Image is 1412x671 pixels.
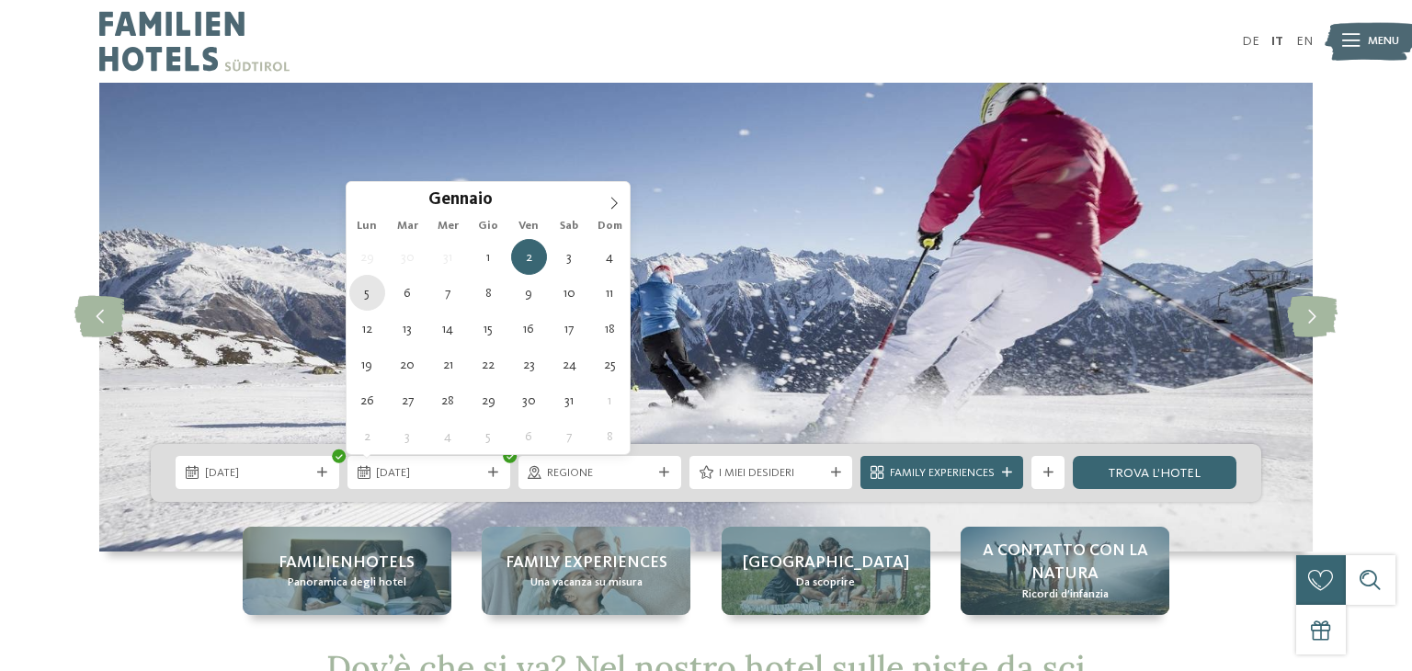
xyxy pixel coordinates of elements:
[376,465,481,482] span: [DATE]
[511,347,547,382] span: Gennaio 23, 2026
[482,527,690,615] a: Hotel sulle piste da sci per bambini: divertimento senza confini Family experiences Una vacanza s...
[552,418,587,454] span: Febbraio 7, 2026
[430,347,466,382] span: Gennaio 21, 2026
[552,382,587,418] span: Gennaio 31, 2026
[471,418,507,454] span: Febbraio 5, 2026
[430,418,466,454] span: Febbraio 4, 2026
[99,83,1313,552] img: Hotel sulle piste da sci per bambini: divertimento senza confini
[430,382,466,418] span: Gennaio 28, 2026
[592,347,628,382] span: Gennaio 25, 2026
[592,311,628,347] span: Gennaio 18, 2026
[552,239,587,275] span: Gennaio 3, 2026
[961,527,1169,615] a: Hotel sulle piste da sci per bambini: divertimento senza confini A contatto con la natura Ricordi...
[511,382,547,418] span: Gennaio 30, 2026
[390,311,426,347] span: Gennaio 13, 2026
[349,347,385,382] span: Gennaio 19, 2026
[796,574,855,591] span: Da scoprire
[349,418,385,454] span: Febbraio 2, 2026
[493,189,553,209] input: Year
[506,552,667,574] span: Family experiences
[390,347,426,382] span: Gennaio 20, 2026
[549,221,589,233] span: Sab
[1073,456,1235,489] a: trova l’hotel
[347,221,387,233] span: Lun
[471,347,507,382] span: Gennaio 22, 2026
[205,465,310,482] span: [DATE]
[430,239,466,275] span: Dicembre 31, 2025
[1271,35,1283,48] a: IT
[349,382,385,418] span: Gennaio 26, 2026
[390,239,426,275] span: Dicembre 30, 2025
[890,465,995,482] span: Family Experiences
[592,275,628,311] span: Gennaio 11, 2026
[530,574,643,591] span: Una vacanza su misura
[511,239,547,275] span: Gennaio 2, 2026
[390,382,426,418] span: Gennaio 27, 2026
[288,574,406,591] span: Panoramica degli hotel
[508,221,549,233] span: Ven
[977,540,1153,586] span: A contatto con la natura
[511,275,547,311] span: Gennaio 9, 2026
[349,275,385,311] span: Gennaio 5, 2026
[592,382,628,418] span: Febbraio 1, 2026
[592,239,628,275] span: Gennaio 4, 2026
[743,552,909,574] span: [GEOGRAPHIC_DATA]
[279,552,415,574] span: Familienhotels
[511,418,547,454] span: Febbraio 6, 2026
[349,311,385,347] span: Gennaio 12, 2026
[1296,35,1313,48] a: EN
[511,311,547,347] span: Gennaio 16, 2026
[722,527,930,615] a: Hotel sulle piste da sci per bambini: divertimento senza confini [GEOGRAPHIC_DATA] Da scoprire
[471,275,507,311] span: Gennaio 8, 2026
[1242,35,1259,48] a: DE
[390,275,426,311] span: Gennaio 6, 2026
[552,311,587,347] span: Gennaio 17, 2026
[430,275,466,311] span: Gennaio 7, 2026
[428,192,493,210] span: Gennaio
[349,239,385,275] span: Dicembre 29, 2025
[471,382,507,418] span: Gennaio 29, 2026
[719,465,824,482] span: I miei desideri
[468,221,508,233] span: Gio
[1368,33,1399,50] span: Menu
[592,418,628,454] span: Febbraio 8, 2026
[427,221,468,233] span: Mer
[552,347,587,382] span: Gennaio 24, 2026
[471,239,507,275] span: Gennaio 1, 2026
[390,418,426,454] span: Febbraio 3, 2026
[471,311,507,347] span: Gennaio 15, 2026
[1022,586,1109,603] span: Ricordi d’infanzia
[552,275,587,311] span: Gennaio 10, 2026
[430,311,466,347] span: Gennaio 14, 2026
[243,527,451,615] a: Hotel sulle piste da sci per bambini: divertimento senza confini Familienhotels Panoramica degli ...
[387,221,427,233] span: Mar
[589,221,630,233] span: Dom
[547,465,652,482] span: Regione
